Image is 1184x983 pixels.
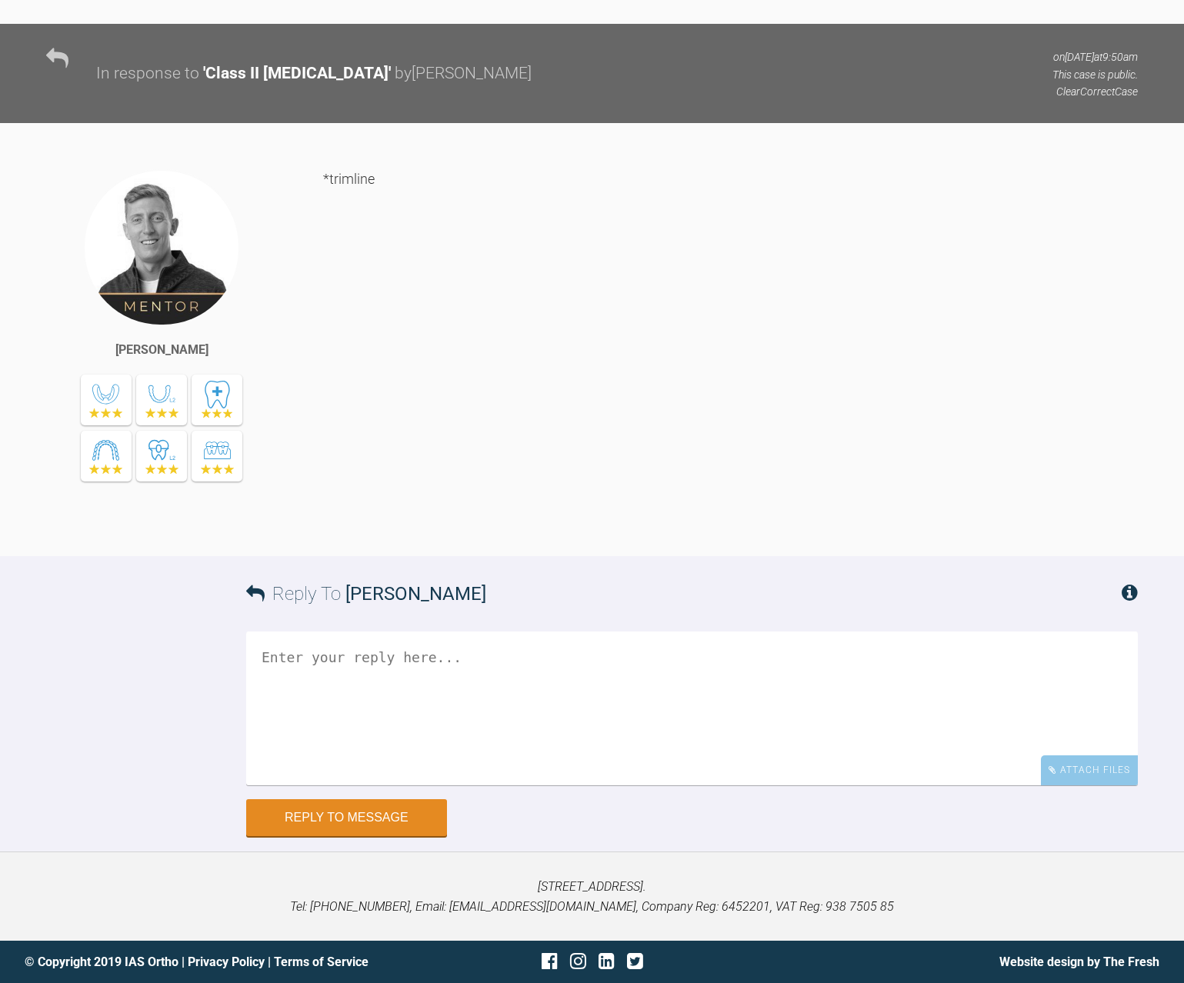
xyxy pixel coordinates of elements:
span: [PERSON_NAME] [345,583,486,605]
p: [STREET_ADDRESS]. Tel: [PHONE_NUMBER], Email: [EMAIL_ADDRESS][DOMAIN_NAME], Company Reg: 6452201,... [25,877,1159,916]
div: In response to [96,61,199,87]
div: ' Class II [MEDICAL_DATA] ' [203,61,391,87]
div: by [PERSON_NAME] [395,61,532,87]
div: [PERSON_NAME] [115,340,208,360]
div: © Copyright 2019 IAS Ortho | | [25,952,403,972]
h3: Reply To [246,579,486,608]
p: on [DATE] at 9:50am [1052,48,1138,65]
a: Terms of Service [274,955,369,969]
img: Josh Rowley [83,169,240,326]
button: Reply to Message [246,799,447,836]
a: Website design by The Fresh [999,955,1159,969]
div: *trimline [323,169,1138,532]
a: Privacy Policy [188,955,265,969]
p: ClearCorrect Case [1052,83,1138,100]
div: Attach Files [1041,755,1138,785]
p: This case is public. [1052,66,1138,83]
